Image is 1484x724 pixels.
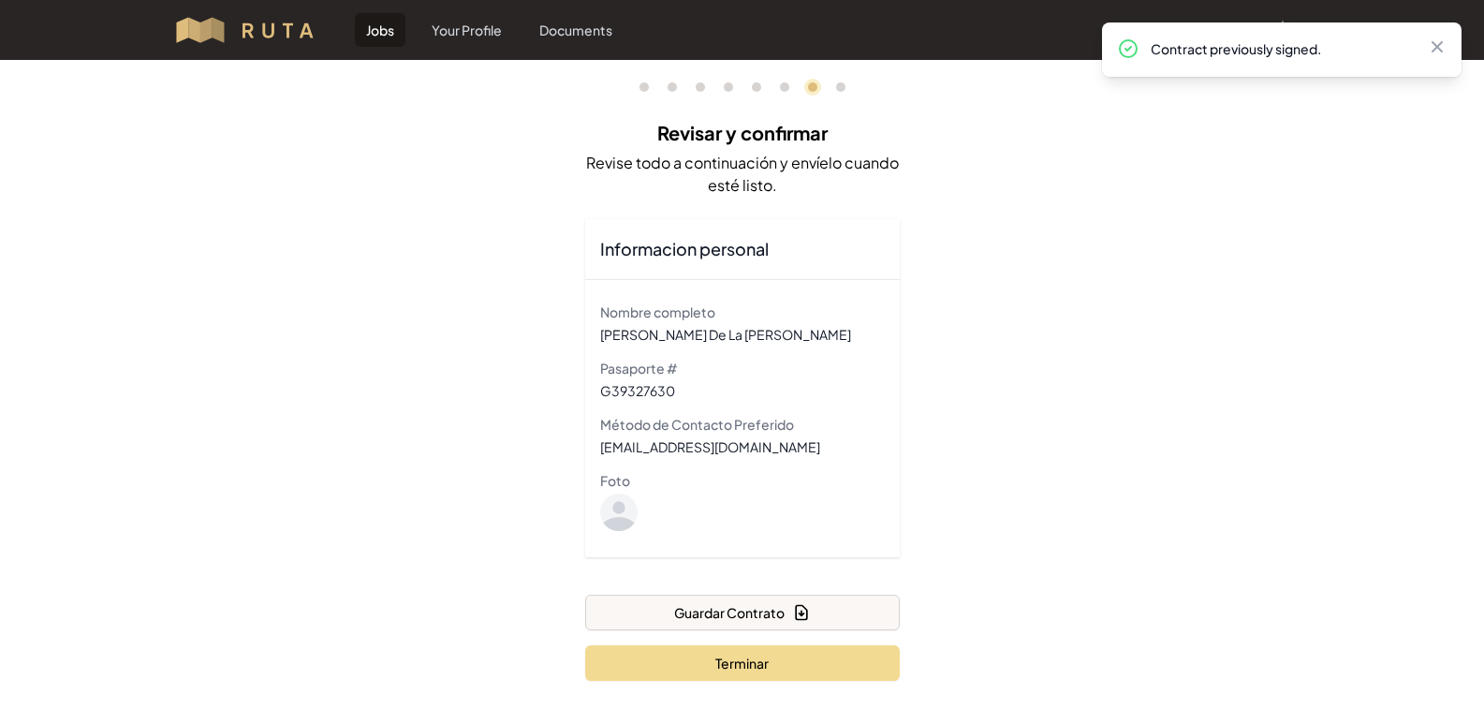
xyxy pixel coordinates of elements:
h2: Revisar y confirmar [585,114,900,152]
a: Jobs [355,13,405,47]
dt: Pasaporte # [600,359,885,377]
dt: Método de Contacto Preferido [600,415,885,434]
dd: [PERSON_NAME] De La [PERSON_NAME] [600,325,885,344]
p: Contract previously signed. [1151,39,1413,58]
dd: [EMAIL_ADDRESS][DOMAIN_NAME] [600,437,885,456]
p: Revise todo a continuación y envíelo cuando esté listo. [585,152,900,197]
h3: Informacion personal [600,238,885,260]
button: Guardar Contrato [585,595,900,630]
a: Documents [528,13,624,47]
dt: Foto [600,471,885,490]
img: Your Company [173,15,333,45]
dd: G39327630 [600,381,885,400]
button: Terminar [585,645,900,681]
a: Your Profile [420,13,513,47]
dt: Nombre completo [600,303,885,321]
nav: Progress [585,60,900,114]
